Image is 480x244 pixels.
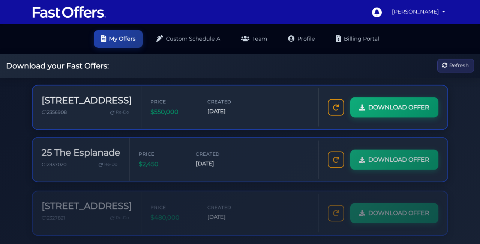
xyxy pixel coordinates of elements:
[234,30,274,48] a: Team
[94,30,143,48] a: My Offers
[350,148,438,168] a: DOWNLOAD OFFER
[207,209,252,217] span: [DATE]
[42,109,67,114] span: C12356908
[42,94,132,105] h3: [STREET_ADDRESS]
[389,5,448,19] a: [PERSON_NAME]
[96,158,120,168] a: Re-Do
[328,30,387,48] a: Billing Portal
[150,97,195,105] span: Price
[368,153,429,163] span: DOWNLOAD OFFER
[437,59,474,73] button: Refresh
[350,97,438,117] a: DOWNLOAD OFFER
[368,102,429,112] span: DOWNLOAD OFFER
[150,209,195,218] span: $480,000
[6,61,109,70] h2: Download your Fast Offers:
[196,149,241,156] span: Created
[207,106,252,115] span: [DATE]
[350,199,438,219] a: DOWNLOAD OFFER
[116,211,129,217] span: Re-Do
[196,158,241,166] span: [DATE]
[149,30,228,48] a: Custom Schedule A
[107,107,132,117] a: Re-Do
[449,62,469,70] span: Refresh
[207,200,252,207] span: Created
[104,159,117,166] span: Re-Do
[150,200,195,207] span: Price
[139,158,184,167] span: $2,450
[107,209,132,219] a: Re-Do
[42,145,120,156] h3: 25 The Esplanade
[280,30,322,48] a: Profile
[42,160,66,165] span: C12337020
[139,149,184,156] span: Price
[116,108,129,115] span: Re-Do
[42,211,65,217] span: C12327821
[150,106,195,116] span: $550,000
[42,197,132,208] h3: [STREET_ADDRESS]
[368,204,429,214] span: DOWNLOAD OFFER
[207,97,252,105] span: Created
